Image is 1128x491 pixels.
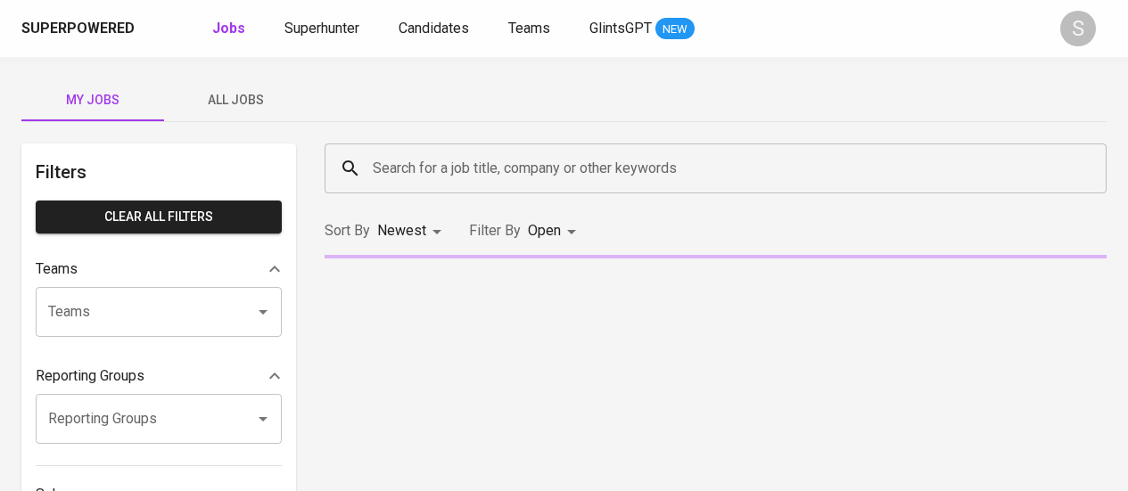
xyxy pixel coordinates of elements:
span: Superhunter [284,20,359,37]
p: Teams [36,258,78,280]
span: My Jobs [32,89,153,111]
p: Filter By [469,220,521,241]
button: Open [251,299,276,324]
div: Open [528,215,582,248]
a: Teams [508,18,554,40]
div: Newest [377,215,448,248]
a: Candidates [399,18,473,40]
div: Superpowered [21,19,135,39]
b: Jobs [212,20,245,37]
span: Open [528,222,561,239]
p: Reporting Groups [36,365,144,387]
p: Sort By [325,220,370,241]
span: Candidates [399,20,469,37]
div: Teams [36,251,282,287]
a: Superhunter [284,18,363,40]
span: GlintsGPT [589,20,652,37]
button: Clear All filters [36,200,282,233]
span: Teams [508,20,550,37]
p: Newest [377,220,426,241]
a: GlintsGPT NEW [589,18,695,40]
div: Reporting Groups [36,358,282,394]
span: NEW [655,20,695,38]
a: Jobs [212,18,249,40]
span: All Jobs [175,89,296,111]
div: S [1060,11,1096,46]
button: Open [251,406,276,431]
span: Clear All filters [50,206,268,228]
h6: Filters [36,158,282,186]
a: Superpoweredapp logo [21,15,162,42]
img: app logo [138,15,162,42]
